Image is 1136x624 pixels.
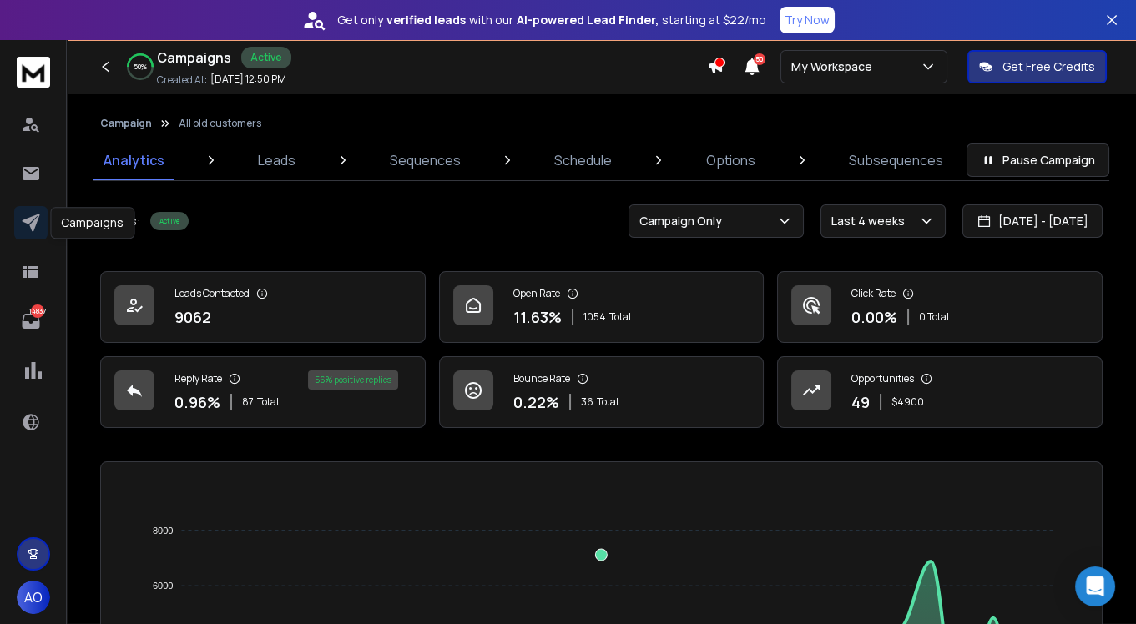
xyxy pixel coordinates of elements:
a: 14837 [14,304,48,338]
span: 36 [581,395,593,409]
tspan: 8000 [153,526,173,536]
p: All old customers [179,117,261,130]
p: 0.22 % [513,390,559,414]
a: Leads Contacted9062 [100,271,426,343]
p: Analytics [104,150,164,170]
img: logo [17,57,50,88]
p: 11.63 % [513,305,562,329]
p: 9062 [174,305,211,329]
p: Created At: [157,73,207,87]
p: 50 % [134,62,147,72]
div: Active [150,212,189,230]
a: Options [696,140,765,180]
p: Try Now [785,12,830,28]
p: Sequences [390,150,461,170]
p: Subsequences [849,150,943,170]
p: Schedule [554,150,612,170]
a: Schedule [544,140,622,180]
h1: Campaigns [157,48,231,68]
p: 14837 [31,304,44,318]
a: Subsequences [839,140,953,180]
p: Get Free Credits [1002,58,1095,75]
a: Opportunities49$4900 [777,356,1103,428]
p: 0.96 % [174,390,220,414]
strong: AI-powered Lead Finder, [517,12,659,28]
p: Click Rate [851,287,896,300]
p: My Workspace [791,58,879,75]
div: Active [241,47,291,68]
button: [DATE] - [DATE] [962,204,1103,238]
p: Open Rate [513,287,560,300]
div: 56 % positive replies [308,370,398,390]
button: AO [17,581,50,614]
span: Total [597,395,618,409]
a: Reply Rate0.96%87Total56% positive replies [100,356,426,428]
p: Last 4 weeks [831,213,911,229]
p: [DATE] 12:50 PM [210,73,286,86]
p: Leads [258,150,295,170]
a: Leads [248,140,305,180]
p: 49 [851,390,870,414]
p: Reply Rate [174,372,222,385]
button: Campaign [100,117,152,130]
p: $ 4900 [891,395,924,409]
a: Sequences [380,140,471,180]
p: Opportunities [851,372,914,385]
button: Get Free Credits [967,50,1107,83]
span: 50 [754,53,765,65]
span: 87 [242,395,254,409]
span: Total [257,395,279,409]
div: Open Intercom Messenger [1075,566,1115,606]
a: Click Rate0.00%0 Total [777,271,1103,343]
p: Leads Contacted [174,287,250,300]
p: Get only with our starting at $22/mo [337,12,766,28]
p: 0.00 % [851,305,897,329]
a: Open Rate11.63%1054Total [439,271,765,343]
a: Analytics [93,140,174,180]
p: 0 Total [919,310,949,324]
button: Pause Campaign [967,143,1109,177]
tspan: 6000 [153,581,173,591]
button: Try Now [780,7,835,33]
p: Campaign Only [639,213,729,229]
a: Bounce Rate0.22%36Total [439,356,765,428]
p: Bounce Rate [513,372,570,385]
p: Options [706,150,755,170]
div: Campaigns [50,207,134,239]
span: Total [609,310,631,324]
strong: verified leads [386,12,466,28]
span: 1054 [583,310,606,324]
